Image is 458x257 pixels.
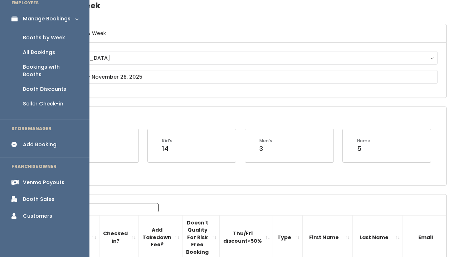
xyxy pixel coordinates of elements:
input: November 22 - November 28, 2025 [45,70,438,84]
div: Booths by Week [23,34,65,41]
div: Manage Bookings [23,15,70,23]
div: Add Booking [23,141,57,148]
div: 5 [357,144,370,153]
div: Customers [23,212,52,220]
div: Men's [259,138,272,144]
div: 3 [259,144,272,153]
div: Venmo Payouts [23,179,64,186]
h6: Select Location & Week [37,24,446,43]
div: 14 [162,144,172,153]
div: Kid's [162,138,172,144]
div: Home [357,138,370,144]
input: Search: [67,203,159,212]
div: All Bookings [23,49,55,56]
div: Booth Sales [23,196,54,203]
label: Search: [41,203,159,212]
div: Booth Discounts [23,85,66,93]
button: [GEOGRAPHIC_DATA] [45,51,438,65]
div: Bookings with Booths [23,63,78,78]
div: Seller Check-in [23,100,63,108]
div: [GEOGRAPHIC_DATA] [52,54,431,62]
